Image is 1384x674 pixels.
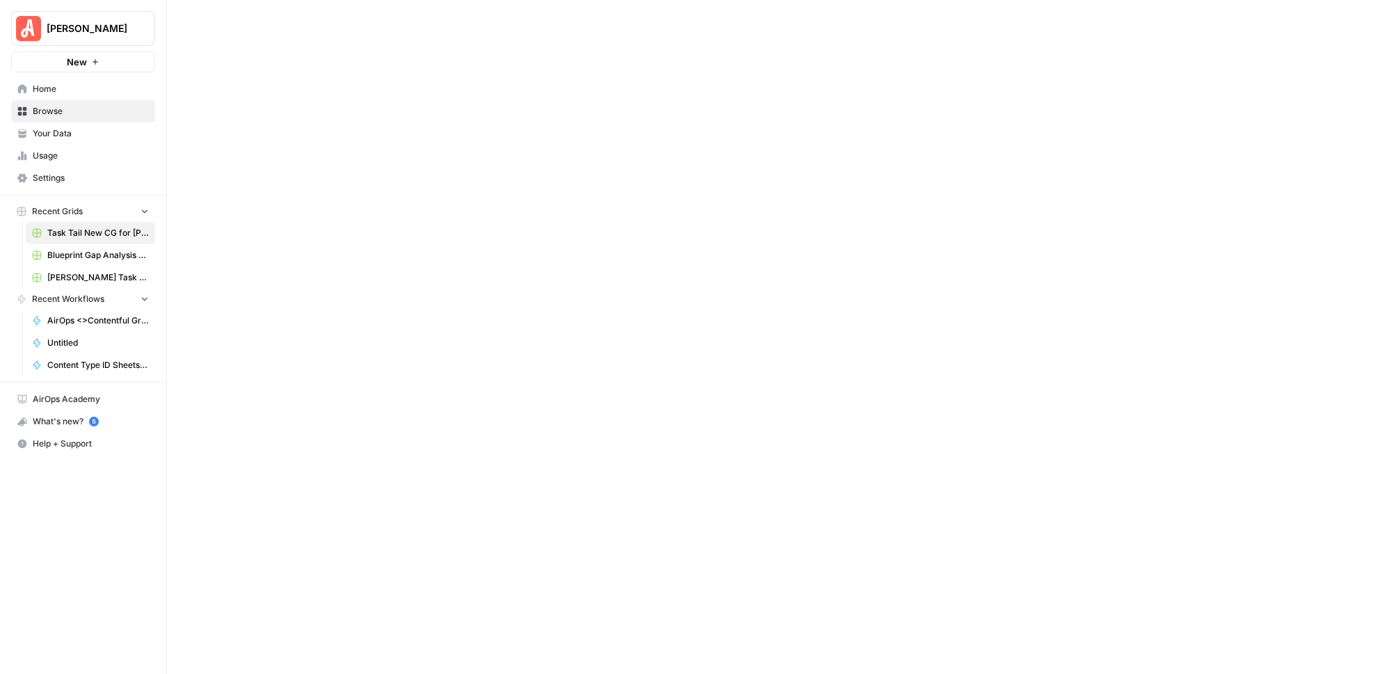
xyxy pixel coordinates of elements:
span: Recent Workflows [32,293,104,305]
a: Browse [11,100,155,122]
div: Task Tail New CG for [PERSON_NAME] Grid [173,223,353,236]
span: Browse [33,105,149,118]
span: Settings [33,172,149,184]
div: What's new? [12,411,154,432]
span: [PERSON_NAME] [47,22,131,35]
img: Angi Logo [16,16,41,41]
a: Home [11,78,155,100]
a: 5 [89,417,99,426]
a: Your Data [11,122,155,145]
a: AirOps Academy [11,388,155,410]
a: Task Tail New CG for [PERSON_NAME] Grid [26,222,155,244]
span: Usage [33,150,149,162]
span: Untitled [47,337,149,349]
a: Blueprint Gap Analysis Grid [26,244,155,266]
span: AirOps <>Contentful Grouped Answers per Question CSV [47,314,149,327]
button: Recent Grids [11,201,155,222]
text: 5 [92,418,95,425]
span: Recent Grids [32,205,83,218]
span: [PERSON_NAME] Task Tail New/ Update CG w/ Internal Links [47,271,149,284]
a: AirOps <>Contentful Grouped Answers per Question CSV [26,310,155,332]
span: Help + Support [33,438,149,450]
a: Untitled [26,332,155,354]
button: Workspace: Angi [11,11,155,46]
span: Blueprint Gap Analysis Grid [47,249,149,262]
span: Task Tail New CG for [PERSON_NAME] Grid [47,227,149,239]
span: Home [33,83,149,95]
button: Recent Workflows [11,289,155,310]
a: Content Type ID Sheets Creation [26,354,155,376]
a: Settings [11,167,155,189]
button: Help + Support [11,433,155,455]
span: Your Data [33,127,149,140]
a: [PERSON_NAME] Task Tail New/ Update CG w/ Internal Links [26,266,155,289]
span: Content Type ID Sheets Creation [47,359,149,371]
span: New [67,55,87,69]
button: New [11,51,155,72]
button: What's new? 5 [11,410,155,433]
a: Usage [11,145,155,167]
span: AirOps Academy [33,393,149,406]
